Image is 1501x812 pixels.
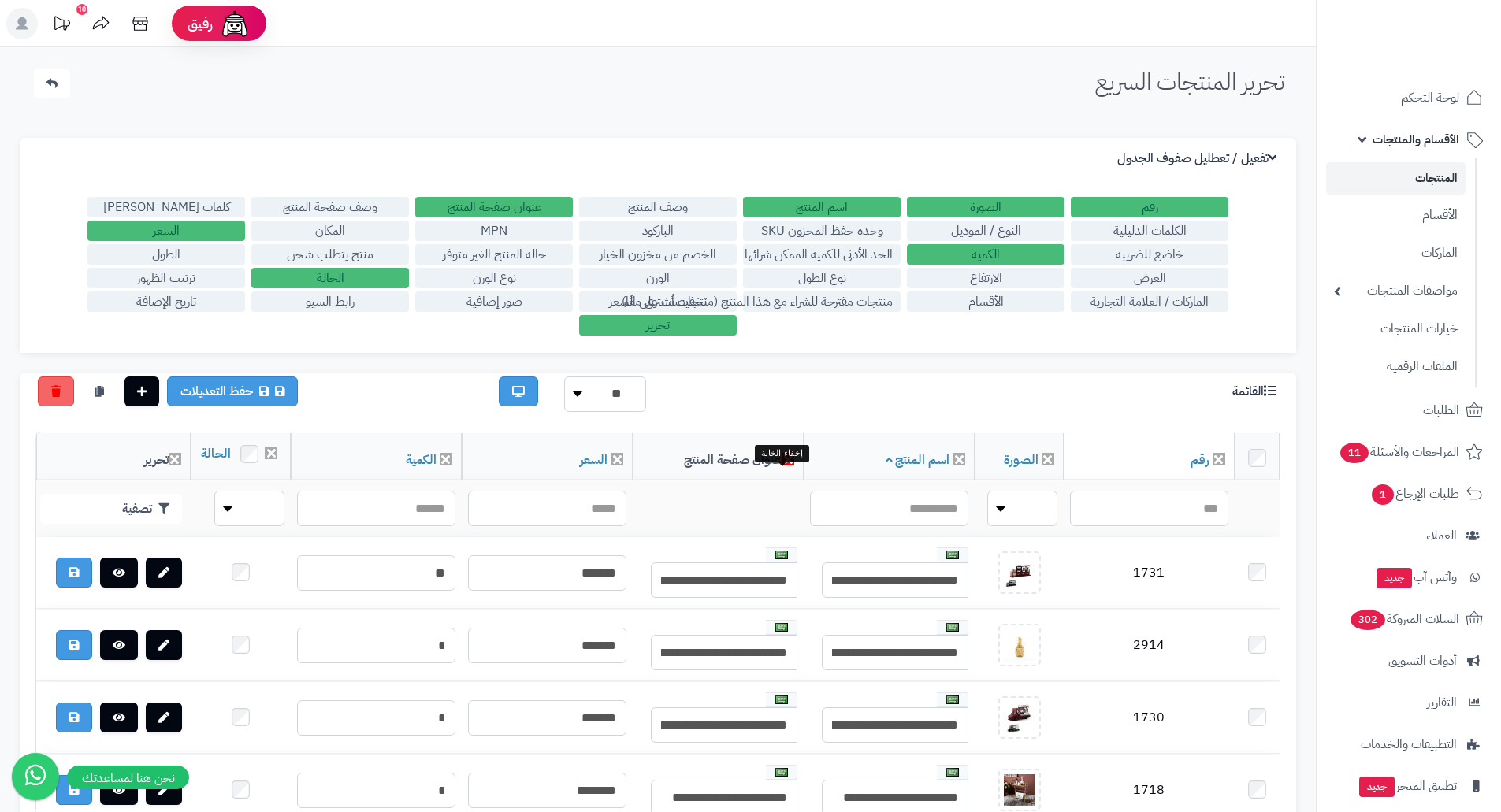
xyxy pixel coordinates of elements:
[1326,274,1466,308] a: مواصفات المنتجات
[579,291,737,312] label: تخفيضات على السعر
[415,197,573,217] label: عنوان صفحة المنتج
[1372,484,1394,505] span: 1
[946,768,959,777] img: العربية
[87,221,245,241] label: السعر
[1373,128,1459,150] span: الأقسام والمنتجات
[87,268,245,288] label: ترتيب الظهور
[579,268,737,288] label: الوزن
[1370,483,1459,505] span: طلبات الإرجاع
[775,551,788,559] img: العربية
[1064,537,1235,609] td: 1731
[40,494,182,524] button: تصفية
[1388,650,1457,672] span: أدوات التسويق
[1351,610,1385,630] span: 302
[1004,450,1038,469] a: الصورة
[87,291,245,312] label: تاريخ الإضافة
[946,695,959,704] img: العربية
[886,450,950,469] a: اسم المنتج
[1326,475,1492,513] a: طلبات الإرجاع1
[1426,525,1457,547] span: العملاء
[946,623,959,632] img: العربية
[1326,198,1466,232] a: الأقسام
[743,197,901,217] label: اسم المنتج
[1326,642,1492,680] a: أدوات التسويق
[579,244,737,265] label: الخصم من مخزون الخيار
[1401,87,1459,109] span: لوحة التحكم
[406,450,437,469] a: الكمية
[415,268,573,288] label: نوع الوزن
[775,695,788,704] img: العربية
[1326,162,1466,195] a: المنتجات
[1326,767,1492,805] a: تطبيق المتجرجديد
[775,768,788,777] img: العربية
[76,4,87,15] div: 10
[1394,44,1486,77] img: logo-2.png
[1071,221,1228,241] label: الكلمات الدليلية
[1377,568,1412,588] span: جديد
[907,268,1064,288] label: الارتفاع
[907,291,1064,312] label: الأقسام
[1340,443,1369,463] span: 11
[1326,312,1466,346] a: خيارات المنتجات
[743,221,901,241] label: وحده حفظ المخزون SKU
[1326,350,1466,384] a: الملفات الرقمية
[167,376,298,406] a: حفظ التعديلات
[907,197,1064,217] label: الصورة
[743,291,901,312] label: منتجات مقترحة للشراء مع هذا المنتج (منتجات تُشترى معًا)
[188,14,213,33] span: رفيق
[579,197,737,217] label: وصف المنتج
[415,291,573,312] label: صور إضافية
[1427,691,1457,714] span: التقارير
[1326,600,1492,638] a: السلات المتروكة302
[1071,291,1228,312] label: الماركات / العلامة التجارية
[633,433,804,480] th: عنوان صفحة المنتج
[415,244,573,265] label: حالة المنتج الغير متوفر
[251,221,409,241] label: المكان
[1326,391,1492,429] a: الطلبات
[251,291,409,312] label: رابط السيو
[415,221,573,241] label: MPN
[87,197,245,217] label: كلمات [PERSON_NAME]
[1191,450,1209,469] a: رقم
[1375,566,1457,588] span: وآتس آب
[251,197,409,217] label: وصف صفحة المنتج
[743,268,901,288] label: نوع الطول
[251,268,409,288] label: الحالة
[580,450,607,469] a: السعر
[946,551,959,559] img: العربية
[1359,777,1395,797] span: جديد
[1326,433,1492,471] a: المراجعات والأسئلة11
[87,244,245,265] label: الطول
[775,623,788,632] img: العربية
[579,221,737,241] label: الباركود
[1071,268,1228,288] label: العرض
[1071,244,1228,265] label: خاضع للضريبة
[907,244,1064,265] label: الكمية
[1326,725,1492,763] a: التطبيقات والخدمات
[201,444,231,463] a: الحالة
[42,8,81,43] a: تحديثات المنصة
[1326,79,1492,117] a: لوحة التحكم
[1349,608,1459,630] span: السلات المتروكة
[1423,399,1459,421] span: الطلبات
[743,244,901,265] label: الحد الأدنى للكمية الممكن شرائها
[1064,610,1235,681] td: 2914
[1358,775,1457,797] span: تطبيق المتجر
[1326,517,1492,554] a: العملاء
[1117,151,1280,166] h3: تفعيل / تعطليل صفوف الجدول
[1095,69,1284,95] h1: تحرير المنتجات السريع
[1361,733,1457,755] span: التطبيقات والخدمات
[1339,441,1459,463] span: المراجعات والأسئلة
[1326,684,1492,721] a: التقارير
[1232,384,1280,399] h3: القائمة
[219,8,251,39] img: ai-face.png
[755,445,808,462] div: إخفاء الخانة
[1071,197,1228,217] label: رقم
[1326,558,1492,596] a: وآتس آبجديد
[579,315,737,336] label: تحرير
[1064,682,1235,754] td: 1730
[36,433,191,480] th: تحرير
[907,221,1064,241] label: النوع / الموديل
[1326,236,1466,270] a: الماركات
[251,244,409,265] label: منتج يتطلب شحن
